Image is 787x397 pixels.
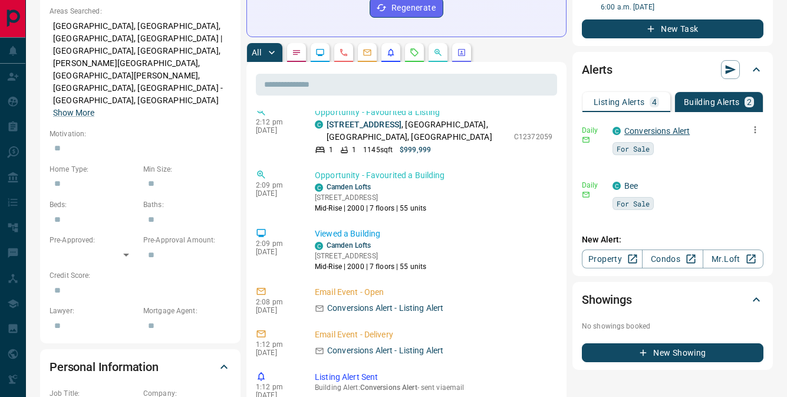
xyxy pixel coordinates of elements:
[256,118,297,126] p: 2:12 pm
[582,180,605,191] p: Daily
[143,164,231,175] p: Min Size:
[613,127,621,135] div: condos.ca
[582,234,763,246] p: New Alert:
[582,343,763,362] button: New Showing
[582,290,632,309] h2: Showings
[315,251,426,261] p: [STREET_ADDRESS]
[327,119,508,143] p: , [GEOGRAPHIC_DATA], [GEOGRAPHIC_DATA], [GEOGRAPHIC_DATA]
[315,203,426,214] p: Mid-Rise | 2000 | 7 floors | 55 units
[315,169,552,182] p: Opportunity - Favourited a Building
[363,48,372,57] svg: Emails
[256,239,297,248] p: 2:09 pm
[613,182,621,190] div: condos.ca
[747,98,752,106] p: 2
[252,48,261,57] p: All
[315,192,426,203] p: [STREET_ADDRESS]
[143,235,231,245] p: Pre-Approval Amount:
[315,329,552,341] p: Email Event - Delivery
[582,191,590,199] svg: Email
[50,306,137,316] p: Lawyer:
[594,98,645,106] p: Listing Alerts
[582,55,763,84] div: Alerts
[327,344,443,357] p: Conversions Alert - Listing Alert
[703,250,763,268] a: Mr.Loft
[53,107,94,119] button: Show More
[256,181,297,189] p: 2:09 pm
[50,270,231,281] p: Credit Score:
[256,349,297,357] p: [DATE]
[256,248,297,256] p: [DATE]
[256,298,297,306] p: 2:08 pm
[315,183,323,192] div: condos.ca
[624,126,690,136] a: Conversions Alert
[582,19,763,38] button: New Task
[582,321,763,332] p: No showings booked
[256,126,297,134] p: [DATE]
[601,2,763,12] p: 6:00 a.m. [DATE]
[315,120,323,129] div: condos.ca
[50,6,231,17] p: Areas Searched:
[582,136,590,144] svg: Email
[256,340,297,349] p: 1:12 pm
[256,189,297,198] p: [DATE]
[315,106,552,119] p: Opportunity - Favourited a Listing
[617,198,650,209] span: For Sale
[327,302,443,314] p: Conversions Alert - Listing Alert
[684,98,740,106] p: Building Alerts
[315,261,426,272] p: Mid-Rise | 2000 | 7 floors | 55 units
[50,17,231,123] p: [GEOGRAPHIC_DATA], [GEOGRAPHIC_DATA], [GEOGRAPHIC_DATA], [GEOGRAPHIC_DATA] | [GEOGRAPHIC_DATA], [...
[433,48,443,57] svg: Opportunities
[292,48,301,57] svg: Notes
[50,235,137,245] p: Pre-Approved:
[360,383,417,392] span: Conversions Alert
[315,242,323,250] div: condos.ca
[315,286,552,298] p: Email Event - Open
[315,371,552,383] p: Listing Alert Sent
[352,145,356,155] p: 1
[327,183,371,191] a: Camden Lofts
[315,228,552,240] p: Viewed a Building
[652,98,657,106] p: 4
[339,48,348,57] svg: Calls
[143,199,231,210] p: Baths:
[642,250,703,268] a: Condos
[329,145,333,155] p: 1
[143,306,231,316] p: Mortgage Agent:
[410,48,419,57] svg: Requests
[624,181,638,191] a: Bee
[617,143,650,155] span: For Sale
[582,60,613,79] h2: Alerts
[315,383,552,392] p: Building Alert : - sent via email
[256,383,297,391] p: 1:12 pm
[514,132,552,142] p: C12372059
[50,199,137,210] p: Beds:
[256,306,297,314] p: [DATE]
[457,48,466,57] svg: Agent Actions
[315,48,325,57] svg: Lead Browsing Activity
[582,250,643,268] a: Property
[327,241,371,250] a: Camden Lofts
[400,145,431,155] p: $999,999
[327,120,401,129] a: [STREET_ADDRESS]
[50,353,231,381] div: Personal Information
[50,357,159,376] h2: Personal Information
[386,48,396,57] svg: Listing Alerts
[582,286,763,314] div: Showings
[50,129,231,139] p: Motivation:
[50,164,137,175] p: Home Type:
[582,125,605,136] p: Daily
[363,145,393,155] p: 1145 sqft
